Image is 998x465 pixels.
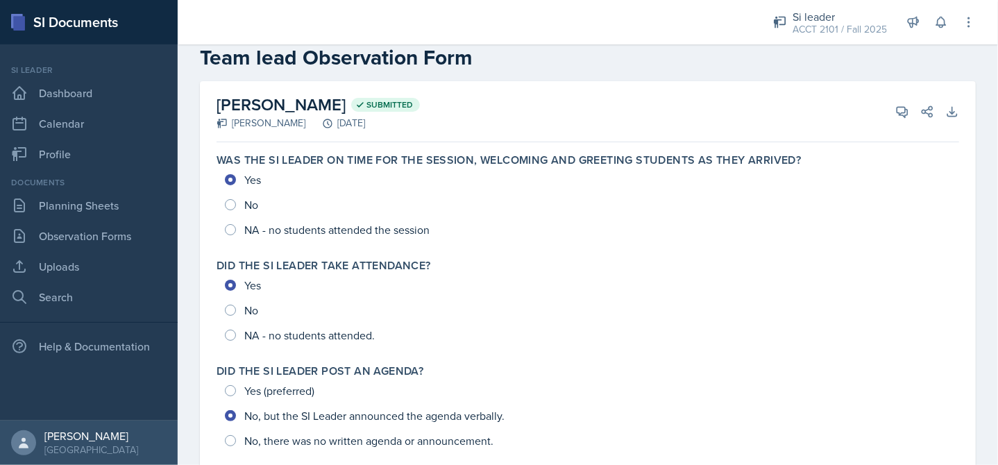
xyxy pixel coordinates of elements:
div: [DATE] [305,116,365,130]
div: [PERSON_NAME] [44,429,138,443]
h2: [PERSON_NAME] [217,92,420,117]
div: [PERSON_NAME] [217,116,305,130]
div: ACCT 2101 / Fall 2025 [793,22,887,37]
div: Si leader [6,64,172,76]
a: Observation Forms [6,222,172,250]
label: Did the SI Leader post an agenda? [217,364,423,378]
span: Submitted [366,99,413,110]
div: Help & Documentation [6,332,172,360]
h2: Team lead Observation Form [200,45,976,70]
label: Was the SI Leader on time for the session, welcoming and greeting students as they arrived? [217,153,801,167]
div: Documents [6,176,172,189]
a: Calendar [6,110,172,137]
div: Si leader [793,8,887,25]
a: Uploads [6,253,172,280]
label: Did the SI Leader take attendance? [217,259,431,273]
a: Planning Sheets [6,192,172,219]
a: Dashboard [6,79,172,107]
a: Search [6,283,172,311]
a: Profile [6,140,172,168]
div: [GEOGRAPHIC_DATA] [44,443,138,457]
